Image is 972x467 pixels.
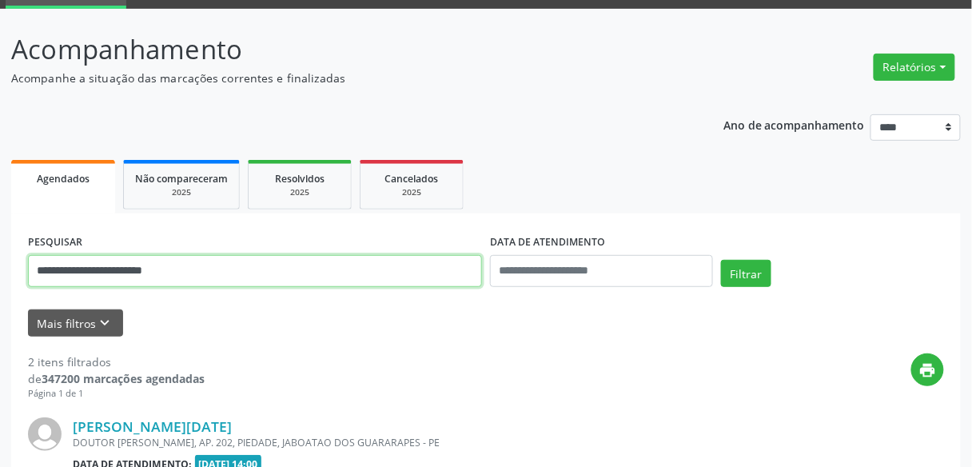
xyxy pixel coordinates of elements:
i: print [919,361,937,379]
i: keyboard_arrow_down [97,314,114,332]
span: Agendados [37,172,90,186]
p: Acompanhe a situação das marcações correntes e finalizadas [11,70,676,86]
button: print [911,353,944,386]
img: img [28,417,62,451]
div: 2025 [372,186,452,198]
span: Não compareceram [135,172,228,186]
div: Página 1 de 1 [28,387,205,401]
p: Ano de acompanhamento [723,114,865,134]
div: DOUTOR [PERSON_NAME], AP. 202, PIEDADE, JABOATAO DOS GUARARAPES - PE [73,436,704,449]
div: 2 itens filtrados [28,353,205,370]
a: [PERSON_NAME][DATE] [73,417,232,435]
button: Filtrar [721,260,771,287]
div: 2025 [135,186,228,198]
strong: 347200 marcações agendadas [42,371,205,386]
button: Relatórios [874,54,955,81]
div: de [28,370,205,387]
label: DATA DE ATENDIMENTO [490,230,605,255]
p: Acompanhamento [11,30,676,70]
span: Cancelados [385,172,439,186]
button: Mais filtroskeyboard_arrow_down [28,309,123,337]
span: Resolvidos [275,172,325,186]
div: 2025 [260,186,340,198]
label: PESQUISAR [28,230,82,255]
